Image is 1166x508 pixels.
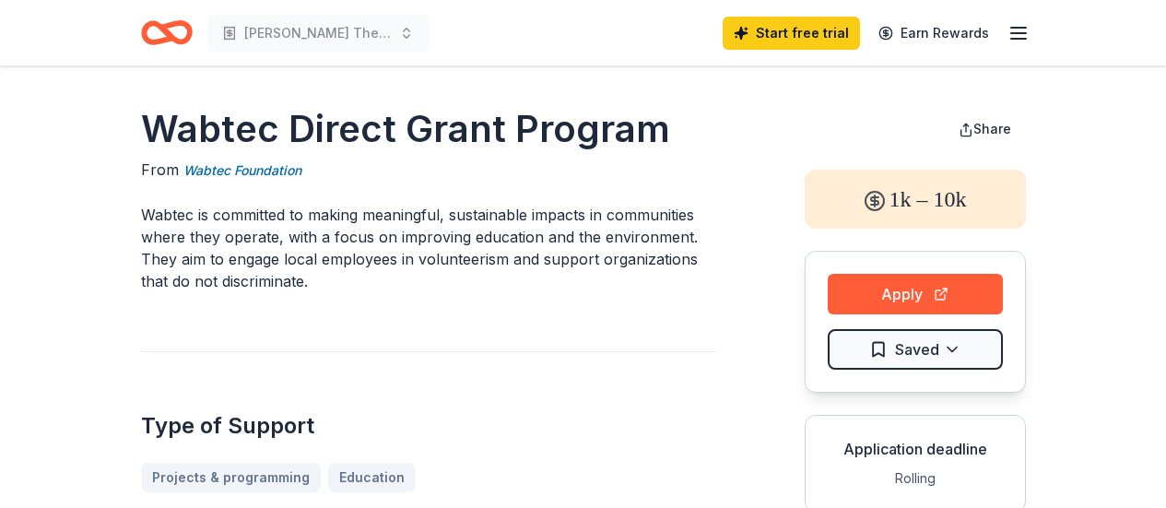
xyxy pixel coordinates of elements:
button: [PERSON_NAME] Theatre Club [207,15,429,52]
h2: Type of Support [141,411,716,441]
a: Earn Rewards [867,17,1000,50]
div: Rolling [820,467,1010,490]
a: Wabtec Foundation [183,159,301,182]
p: Wabtec is committed to making meaningful, sustainable impacts in communities where they operate, ... [141,204,716,292]
button: Saved [828,329,1003,370]
a: Start free trial [723,17,860,50]
div: From [141,159,716,182]
button: Share [944,111,1026,148]
div: Application deadline [820,438,1010,460]
button: Apply [828,274,1003,314]
a: Home [141,11,193,54]
span: Share [973,121,1011,136]
a: Education [328,463,416,492]
span: [PERSON_NAME] Theatre Club [244,22,392,44]
div: 1k – 10k [805,170,1026,229]
span: Saved [895,337,939,361]
a: Projects & programming [141,463,321,492]
h1: Wabtec Direct Grant Program [141,103,716,155]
